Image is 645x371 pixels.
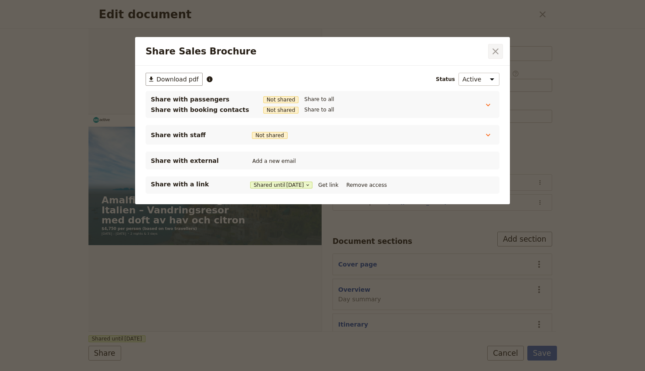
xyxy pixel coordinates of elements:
[503,7,518,22] a: +46771143030
[488,44,503,59] button: Close dialog
[151,95,249,104] span: Share with passengers
[286,182,304,189] span: [DATE]
[10,5,87,20] img: Go Active logo
[252,132,288,139] span: Not shared
[156,75,199,84] span: Download pdf
[146,73,203,86] button: ​Download pdf
[100,280,165,290] span: 2 nights & 3 days
[195,9,221,20] a: Itinerary
[519,7,534,22] a: info@goactivetravel.se
[302,105,336,115] button: Share to all
[302,94,336,104] button: Share to all
[151,105,249,114] span: Share with booking contacts
[31,280,90,290] span: [DATE] – [DATE]
[436,76,455,83] span: Status
[284,9,343,20] a: Terms & Conditions
[263,96,299,103] span: Not shared
[151,131,238,139] span: Share with staff
[228,9,277,20] a: What's Included
[263,107,299,114] span: Not shared
[151,180,238,189] p: Share with a link
[117,9,152,20] a: Cover page
[536,7,551,22] button: Download pdf
[160,9,188,20] a: Overview
[370,9,435,20] a: ✏️ Edit this Itinerary
[316,180,340,190] button: Get link
[31,267,526,280] p: $4,750 per person (based on two travellers)
[344,180,389,190] button: Remove access
[458,73,499,86] select: Status
[31,192,526,265] h1: Amalfikusten Vandring Italien – Vandringsresor med doft av hav och citron
[250,156,298,166] button: Add a new email
[151,156,238,165] span: Share with external
[438,9,496,20] a: View Guest portal
[250,182,312,189] button: Shared until[DATE]
[146,45,486,58] h2: Share Sales Brochure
